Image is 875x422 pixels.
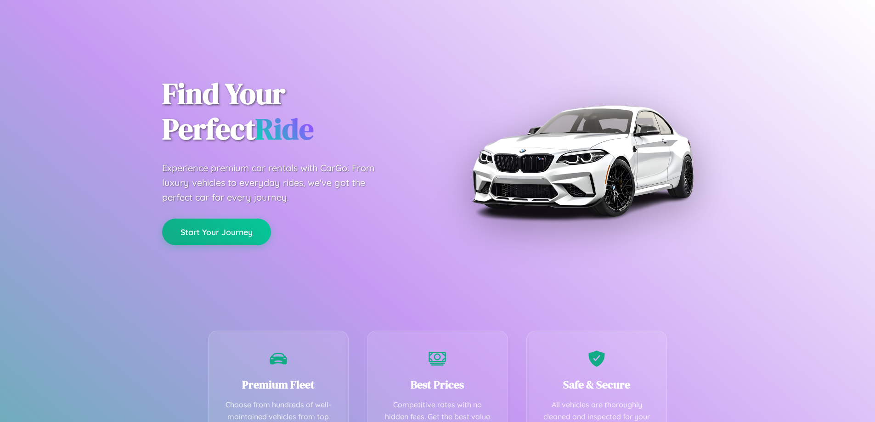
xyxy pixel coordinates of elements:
[162,76,424,147] h1: Find Your Perfect
[468,46,697,276] img: Premium BMW car rental vehicle
[222,377,335,392] h3: Premium Fleet
[541,377,653,392] h3: Safe & Secure
[162,161,392,205] p: Experience premium car rentals with CarGo. From luxury vehicles to everyday rides, we've got the ...
[162,219,271,245] button: Start Your Journey
[381,377,494,392] h3: Best Prices
[255,109,314,149] span: Ride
